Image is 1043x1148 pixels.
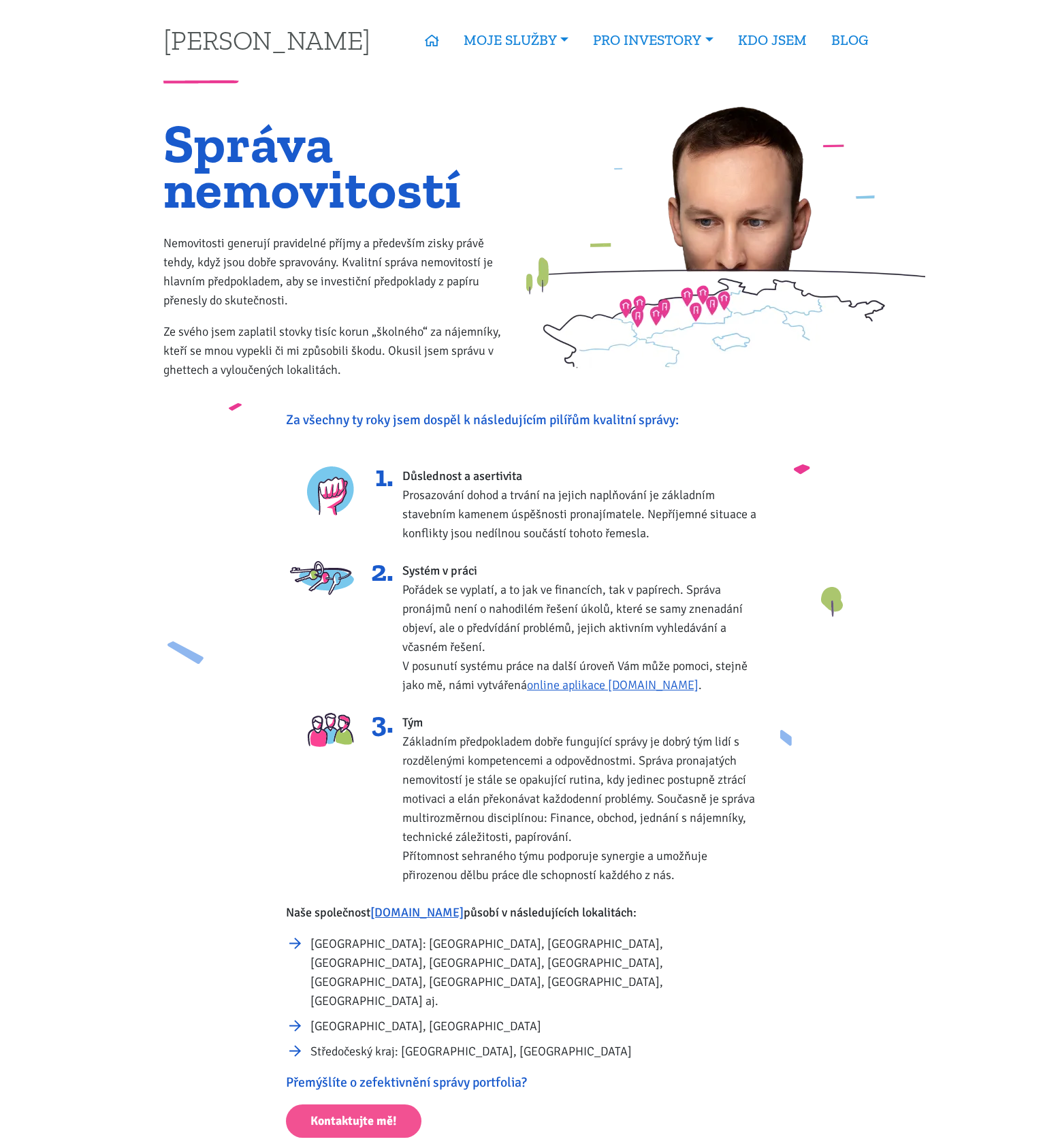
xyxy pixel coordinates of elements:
[370,905,464,920] a: [DOMAIN_NAME]
[402,715,423,730] strong: Tým
[402,563,477,578] strong: Systém v práci
[366,713,394,732] span: 3.
[310,1017,758,1036] li: [GEOGRAPHIC_DATA], [GEOGRAPHIC_DATA]
[726,25,819,56] a: KDO JSEM
[451,25,581,56] a: MOJE SLUŽBY
[286,1073,758,1092] p: Přemýšlíte o zefektivnění správy portfolia?
[402,561,767,695] div: Pořádek se vyplatí, a to jak ve financích, tak v papírech. Správa pronájmů není o nahodilém řešen...
[286,905,637,920] strong: Naše společnost působí v následujících lokalitách:
[163,27,370,53] a: [PERSON_NAME]
[163,322,513,379] p: Ze svého jsem zaplatil stovky tisíc korun „školného“ za nájemníky, kteří se mnou vypekli či mi zp...
[286,411,758,430] p: Za všechny ty roky jsem dospěl k následujícím pilířům kvalitní správy:
[581,25,725,56] a: PRO INVESTORY
[366,561,394,580] span: 2.
[163,234,513,310] p: Nemovitosti generují pravidelné příjmy a především zisky právě tehdy, když jsou dobře spravovány....
[819,25,880,56] a: BLOG
[310,934,758,1010] li: [GEOGRAPHIC_DATA]: [GEOGRAPHIC_DATA], [GEOGRAPHIC_DATA], [GEOGRAPHIC_DATA], [GEOGRAPHIC_DATA], [G...
[527,677,699,692] a: online aplikace [DOMAIN_NAME]
[366,466,394,485] span: 1.
[163,121,513,212] h1: Správa nemovitostí
[286,1104,421,1138] a: Kontaktujte mě!
[402,466,767,543] div: Prosazování dohod a trvání na jejich naplňování je základním stavebním kamenem úspěšnosti pronají...
[402,713,767,884] div: Základním předpokladem dobře fungující správy je dobrý tým lidí s rozdělenými kompetencemi a odpo...
[402,468,522,483] strong: Důslednost a asertivita
[310,1042,758,1061] li: Středočeský kraj: [GEOGRAPHIC_DATA], [GEOGRAPHIC_DATA]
